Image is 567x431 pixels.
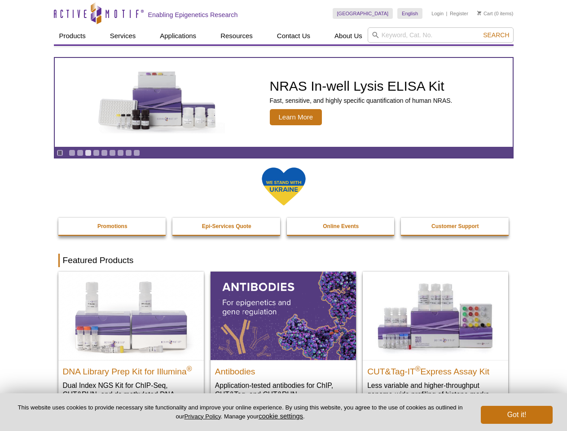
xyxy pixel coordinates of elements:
h2: CUT&Tag-IT Express Assay Kit [367,363,504,376]
a: Privacy Policy [184,413,220,420]
li: | [446,8,448,19]
a: Applications [154,27,202,44]
strong: Promotions [97,223,127,229]
a: Services [105,27,141,44]
a: Online Events [287,218,396,235]
a: Cart [477,10,493,17]
h2: DNA Library Prep Kit for Illumina [63,363,199,376]
button: Got it! [481,406,553,424]
p: Dual Index NGS Kit for ChIP-Seq, CUT&RUN, and ds methylated DNA assays. [63,381,199,408]
a: DNA Library Prep Kit for Illumina DNA Library Prep Kit for Illumina® Dual Index NGS Kit for ChIP-... [58,272,204,417]
span: Search [483,31,509,39]
a: Customer Support [401,218,510,235]
a: Promotions [58,218,167,235]
a: Go to slide 7 [117,150,124,156]
a: Register [450,10,468,17]
h2: Featured Products [58,254,509,267]
img: CUT&Tag-IT® Express Assay Kit [363,272,508,360]
a: Epi-Services Quote [172,218,281,235]
p: This website uses cookies to provide necessary site functionality and improve your online experie... [14,404,466,421]
p: Less variable and higher-throughput genome-wide profiling of histone marks​. [367,381,504,399]
img: Your Cart [477,11,481,15]
strong: Customer Support [431,223,479,229]
strong: Epi-Services Quote [202,223,251,229]
li: (0 items) [477,8,514,19]
a: Go to slide 5 [101,150,108,156]
img: All Antibodies [211,272,356,360]
a: Go to slide 3 [85,150,92,156]
a: Toggle autoplay [57,150,63,156]
sup: ® [187,365,192,372]
a: English [397,8,422,19]
button: cookie settings [259,412,303,420]
a: Go to slide 4 [93,150,100,156]
a: Contact Us [272,27,316,44]
a: Go to slide 8 [125,150,132,156]
a: All Antibodies Antibodies Application-tested antibodies for ChIP, CUT&Tag, and CUT&RUN. [211,272,356,408]
a: CUT&Tag-IT® Express Assay Kit CUT&Tag-IT®Express Assay Kit Less variable and higher-throughput ge... [363,272,508,408]
sup: ® [415,365,421,372]
a: Go to slide 2 [77,150,84,156]
button: Search [480,31,512,39]
a: Products [54,27,91,44]
a: Resources [215,27,258,44]
a: Go to slide 6 [109,150,116,156]
a: [GEOGRAPHIC_DATA] [333,8,393,19]
h2: Antibodies [215,363,352,376]
strong: Online Events [323,223,359,229]
p: Application-tested antibodies for ChIP, CUT&Tag, and CUT&RUN. [215,381,352,399]
a: Go to slide 1 [69,150,75,156]
a: About Us [329,27,368,44]
input: Keyword, Cat. No. [368,27,514,43]
h2: Enabling Epigenetics Research [148,11,238,19]
img: We Stand With Ukraine [261,167,306,207]
img: DNA Library Prep Kit for Illumina [58,272,204,360]
a: Login [431,10,444,17]
a: Go to slide 9 [133,150,140,156]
